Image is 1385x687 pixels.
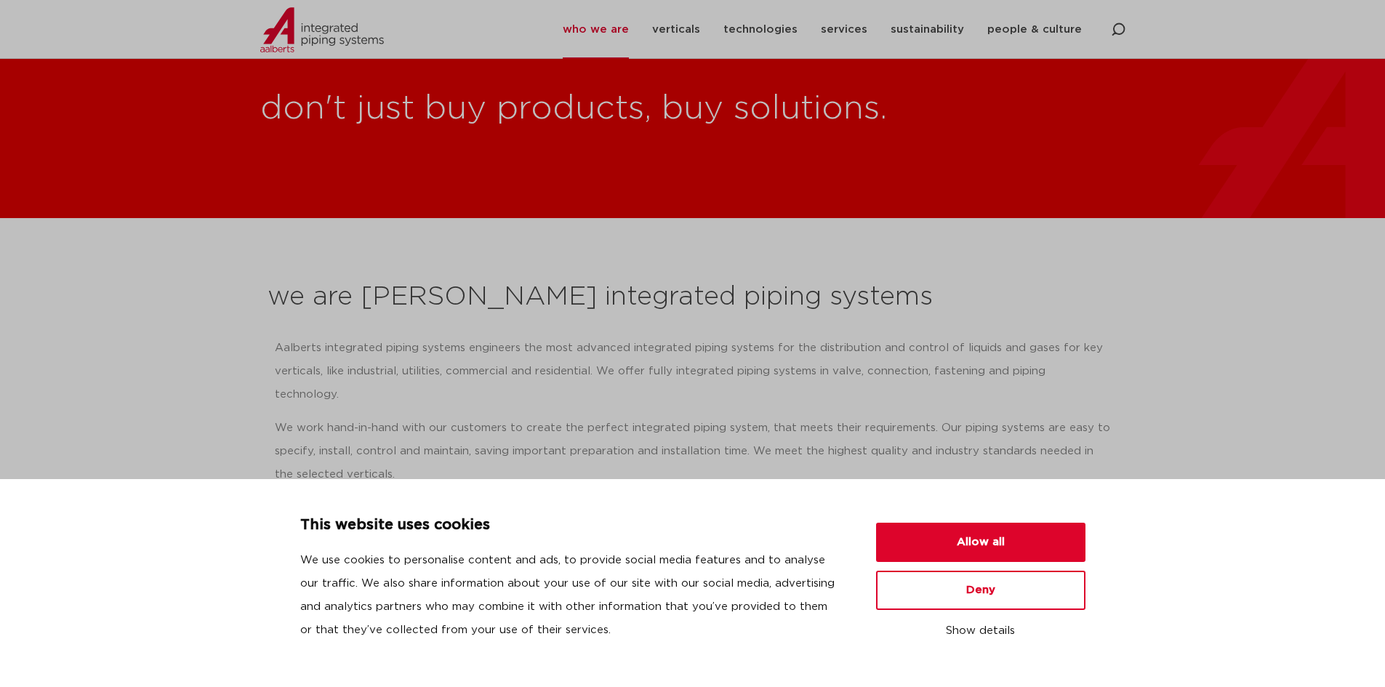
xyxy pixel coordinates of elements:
[275,417,1111,486] p: We work hand-in-hand with our customers to create the perfect integrated piping system, that meet...
[300,549,841,642] p: We use cookies to personalise content and ads, to provide social media features and to analyse ou...
[876,523,1085,562] button: Allow all
[876,571,1085,610] button: Deny
[876,619,1085,643] button: Show details
[300,514,841,537] p: This website uses cookies
[268,280,1118,315] h2: we are [PERSON_NAME] integrated piping systems
[275,337,1111,406] p: Aalberts integrated piping systems engineers the most advanced integrated piping systems for the ...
